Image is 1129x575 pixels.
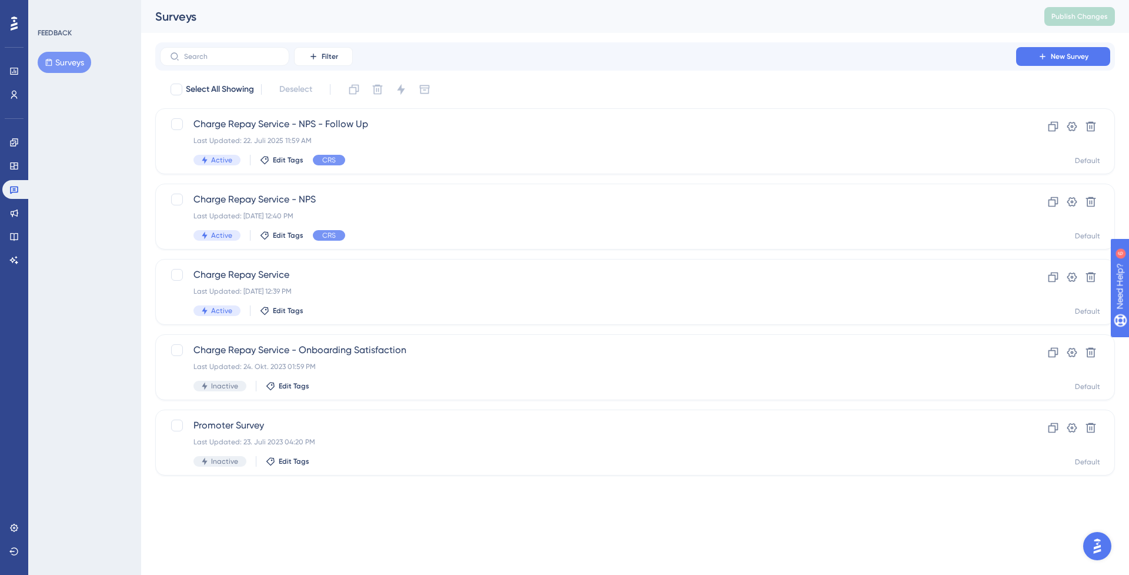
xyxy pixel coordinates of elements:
[193,343,983,357] span: Charge Repay Service - Onboarding Satisfaction
[193,192,983,207] span: Charge Repay Service - NPS
[279,82,312,97] span: Deselect
[1051,52,1088,61] span: New Survey
[1075,382,1100,391] div: Default
[322,52,338,61] span: Filter
[155,8,1015,25] div: Surveys
[184,52,279,61] input: Search
[193,117,983,131] span: Charge Repay Service - NPS - Follow Up
[260,231,303,240] button: Edit Tags
[1016,47,1110,66] button: New Survey
[193,136,983,145] div: Last Updated: 22. Juli 2025 11:59 AM
[1075,156,1100,165] div: Default
[38,28,72,38] div: FEEDBACK
[193,362,983,371] div: Last Updated: 24. Okt. 2023 01:59 PM
[211,231,232,240] span: Active
[1080,529,1115,564] iframe: UserGuiding AI Assistant Launcher
[1075,231,1100,241] div: Default
[279,381,309,391] span: Edit Tags
[279,457,309,466] span: Edit Tags
[266,381,309,391] button: Edit Tags
[82,6,85,15] div: 6
[266,457,309,466] button: Edit Tags
[260,306,303,315] button: Edit Tags
[269,79,323,100] button: Deselect
[260,155,303,165] button: Edit Tags
[211,306,232,315] span: Active
[193,211,983,221] div: Last Updated: [DATE] 12:40 PM
[193,268,983,282] span: Charge Repay Service
[1044,7,1115,26] button: Publish Changes
[211,381,238,391] span: Inactive
[322,155,336,165] span: CRS
[273,306,303,315] span: Edit Tags
[322,231,336,240] span: CRS
[193,287,983,296] div: Last Updated: [DATE] 12:39 PM
[1051,12,1108,21] span: Publish Changes
[273,231,303,240] span: Edit Tags
[273,155,303,165] span: Edit Tags
[186,82,254,97] span: Select All Showing
[1075,457,1100,467] div: Default
[211,155,232,165] span: Active
[294,47,353,66] button: Filter
[1075,307,1100,316] div: Default
[28,3,74,17] span: Need Help?
[38,52,91,73] button: Surveys
[193,418,983,433] span: Promoter Survey
[193,437,983,447] div: Last Updated: 23. Juli 2023 04:20 PM
[211,457,238,466] span: Inactive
